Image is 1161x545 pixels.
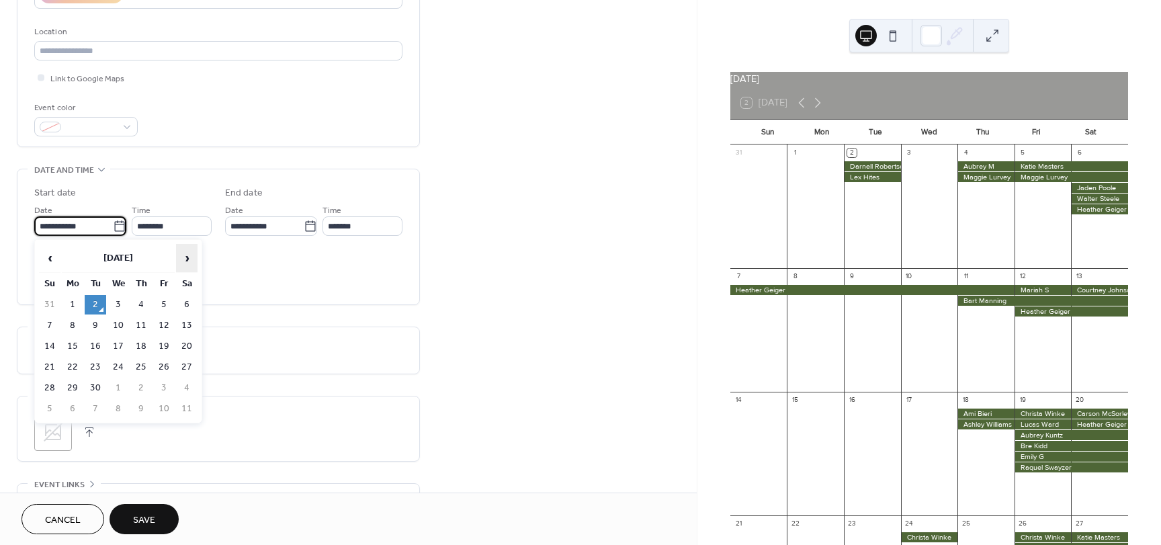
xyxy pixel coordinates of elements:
div: Heather Geiger [1071,204,1128,214]
div: 24 [904,519,914,528]
div: 19 [1018,395,1027,405]
td: 18 [130,337,152,356]
div: Lex Hites [844,172,901,182]
span: Event links [34,478,85,492]
td: 2 [130,378,152,398]
td: 4 [130,295,152,315]
div: Heather Geiger [1071,419,1128,429]
div: 17 [904,395,914,405]
th: Mo [62,274,83,294]
td: 24 [107,358,129,377]
td: 15 [62,337,83,356]
td: 5 [39,399,60,419]
div: Maggie Lurvey [957,172,1015,182]
div: Carson McSorley [1071,409,1128,419]
div: Heather Geiger [730,285,1015,295]
span: ‹ [40,245,60,271]
td: 3 [107,295,129,315]
span: Time [322,204,341,218]
td: 1 [62,295,83,315]
td: 11 [130,316,152,335]
th: Tu [85,274,106,294]
div: Katie Masters [1071,532,1128,542]
div: Heather Geiger [1015,306,1128,317]
div: 1 [791,149,800,158]
td: 6 [62,399,83,419]
div: 3 [904,149,914,158]
td: 11 [176,399,198,419]
td: 14 [39,337,60,356]
div: Bart Manning [957,296,1128,306]
div: Emily G [1015,452,1128,462]
td: 17 [107,337,129,356]
td: 1 [107,378,129,398]
div: Lucas Ward [1015,419,1072,429]
div: 4 [961,149,971,158]
span: Save [133,513,155,528]
div: End date [225,186,263,200]
div: 23 [847,519,857,528]
td: 27 [176,358,198,377]
div: Location [34,25,400,39]
div: Mon [795,120,849,145]
span: Date [225,204,243,218]
div: Sun [741,120,795,145]
td: 10 [107,316,129,335]
button: Cancel [21,504,104,534]
td: 9 [85,316,106,335]
div: ••• [17,484,419,512]
div: 15 [791,395,800,405]
div: 5 [1018,149,1027,158]
div: ; [34,413,72,451]
div: 7 [734,271,743,281]
div: 12 [1018,271,1027,281]
div: Raquel Swayzer [1015,462,1128,472]
div: 13 [1075,271,1084,281]
td: 22 [62,358,83,377]
td: 9 [130,399,152,419]
td: 8 [107,399,129,419]
div: 18 [961,395,971,405]
div: Bre Kidd [1015,441,1128,451]
span: Date and time [34,163,94,177]
div: Courtney Johnson [1071,285,1128,295]
td: 6 [176,295,198,315]
div: Christa Winke [1015,532,1072,542]
div: 10 [904,271,914,281]
div: 11 [961,271,971,281]
div: Walter Steele [1071,194,1128,204]
div: Event color [34,101,135,115]
td: 12 [153,316,175,335]
td: 7 [85,399,106,419]
div: Sat [1064,120,1117,145]
span: › [177,245,197,271]
div: 2 [847,149,857,158]
td: 7 [39,316,60,335]
div: 25 [961,519,971,528]
div: 6 [1075,149,1084,158]
div: 27 [1075,519,1084,528]
div: 31 [734,149,743,158]
div: Tue [849,120,902,145]
td: 31 [39,295,60,315]
div: 22 [791,519,800,528]
button: Save [110,504,179,534]
span: Date [34,204,52,218]
div: Wed [902,120,956,145]
td: 29 [62,378,83,398]
td: 5 [153,295,175,315]
div: Ami Bieri [957,409,1015,419]
div: 26 [1018,519,1027,528]
th: We [107,274,129,294]
th: [DATE] [62,244,175,273]
div: 14 [734,395,743,405]
div: Mariah S [1015,285,1072,295]
th: Sa [176,274,198,294]
td: 8 [62,316,83,335]
div: Thu [956,120,1010,145]
td: 28 [39,378,60,398]
td: 2 [85,295,106,315]
div: Katie Masters [1015,161,1128,171]
div: Darnell Robertson [844,161,901,171]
